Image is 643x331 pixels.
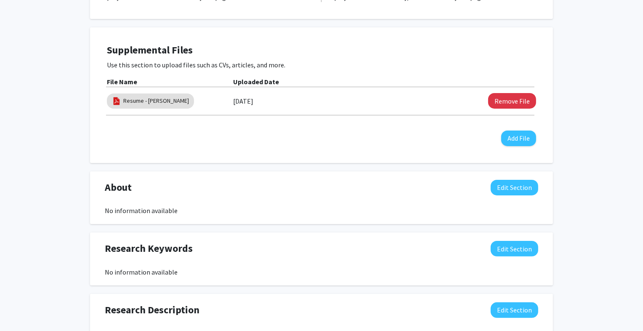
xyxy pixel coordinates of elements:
[105,302,199,318] span: Research Description
[107,60,536,70] p: Use this section to upload files such as CVs, articles, and more.
[112,96,121,106] img: pdf_icon.png
[491,180,538,195] button: Edit About
[107,77,137,86] b: File Name
[123,96,189,105] a: Resume - [PERSON_NAME]
[105,206,538,216] div: No information available
[107,44,536,56] h4: Supplemental Files
[105,180,132,195] span: About
[491,302,538,318] button: Edit Research Description
[6,293,36,325] iframe: Chat
[488,93,536,109] button: Remove Resume - Robert A. Hazel File
[105,241,193,256] span: Research Keywords
[233,77,279,86] b: Uploaded Date
[491,241,538,256] button: Edit Research Keywords
[501,131,536,146] button: Add File
[233,94,253,108] label: [DATE]
[105,267,538,277] div: No information available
